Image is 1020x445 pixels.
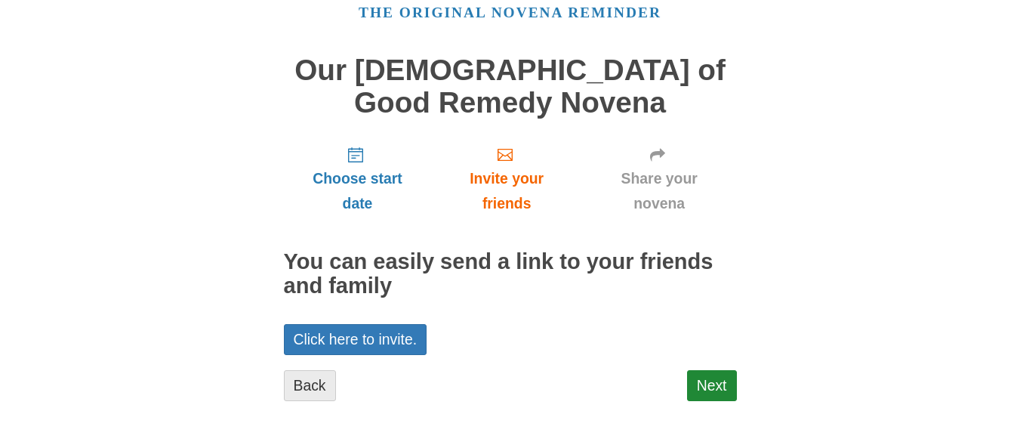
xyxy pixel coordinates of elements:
[299,166,417,216] span: Choose start date
[582,134,737,224] a: Share your novena
[687,370,737,401] a: Next
[431,134,581,224] a: Invite your friends
[446,166,566,216] span: Invite your friends
[284,324,427,355] a: Click here to invite.
[284,370,336,401] a: Back
[359,5,661,20] a: The original novena reminder
[284,54,737,119] h1: Our [DEMOGRAPHIC_DATA] of Good Remedy Novena
[284,134,432,224] a: Choose start date
[284,250,737,298] h2: You can easily send a link to your friends and family
[597,166,722,216] span: Share your novena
